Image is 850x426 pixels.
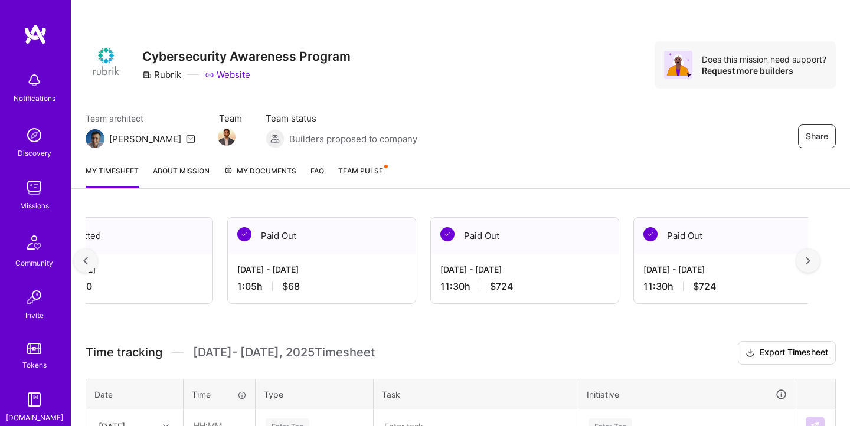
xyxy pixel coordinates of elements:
img: Community [20,228,48,257]
img: discovery [22,123,46,147]
div: Notifications [14,92,55,104]
div: 1:05 h [237,280,406,293]
a: About Mission [153,165,210,188]
a: Website [205,68,250,81]
div: [DATE] - [DATE] [440,263,609,276]
img: Paid Out [237,227,251,241]
div: 11:30 h [643,280,812,293]
div: [PERSON_NAME] [109,133,181,145]
div: Request more builders [702,65,826,76]
span: $724 [490,280,513,293]
img: logo [24,24,47,45]
button: Share [798,124,836,148]
a: My Documents [224,165,296,188]
i: icon CompanyGray [142,70,152,80]
span: Team Pulse [338,166,383,175]
div: Tokens [22,359,47,371]
img: Invite [22,286,46,309]
div: 0:00 h [34,280,203,293]
img: right [806,257,810,265]
div: Time [192,388,247,401]
span: Team [219,112,242,124]
div: [DATE] - [DATE] [34,263,203,276]
div: Paid Out [634,218,822,254]
img: teamwork [22,176,46,199]
h3: Cybersecurity Awareness Program [142,49,351,64]
div: Community [15,257,53,269]
div: Submitted [25,218,212,254]
div: Invite [25,309,44,322]
div: [DOMAIN_NAME] [6,411,63,424]
span: Team architect [86,112,195,124]
a: My timesheet [86,165,139,188]
div: Missions [20,199,49,212]
img: guide book [22,388,46,411]
button: Export Timesheet [738,341,836,365]
div: [DATE] - [DATE] [643,263,812,276]
img: Paid Out [643,227,658,241]
img: left [83,257,88,265]
span: Share [806,130,828,142]
span: Time tracking [86,345,162,360]
a: FAQ [310,165,324,188]
img: Team Architect [86,129,104,148]
img: tokens [27,343,41,354]
div: Initiative [587,388,787,401]
th: Task [374,379,578,409]
div: [DATE] - [DATE] [237,263,406,276]
i: icon Mail [186,134,195,143]
img: Avatar [664,51,692,79]
span: $724 [693,280,716,293]
span: Team status [266,112,417,124]
th: Type [256,379,374,409]
div: Does this mission need support? [702,54,826,65]
img: Builders proposed to company [266,129,285,148]
div: Discovery [18,147,51,159]
div: 11:30 h [440,280,609,293]
a: Team Pulse [338,165,387,188]
span: [DATE] - [DATE] , 2025 Timesheet [193,345,375,360]
th: Date [86,379,184,409]
img: Paid Out [440,227,455,241]
img: Team Member Avatar [218,128,236,146]
span: Builders proposed to company [289,133,417,145]
img: Company Logo [86,42,128,83]
span: My Documents [224,165,296,178]
img: bell [22,68,46,92]
a: Team Member Avatar [219,127,234,147]
div: Paid Out [228,218,416,254]
i: icon Download [746,347,755,359]
span: $68 [282,280,300,293]
span: $0 [80,280,92,293]
div: Paid Out [431,218,619,254]
div: Rubrik [142,68,181,81]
